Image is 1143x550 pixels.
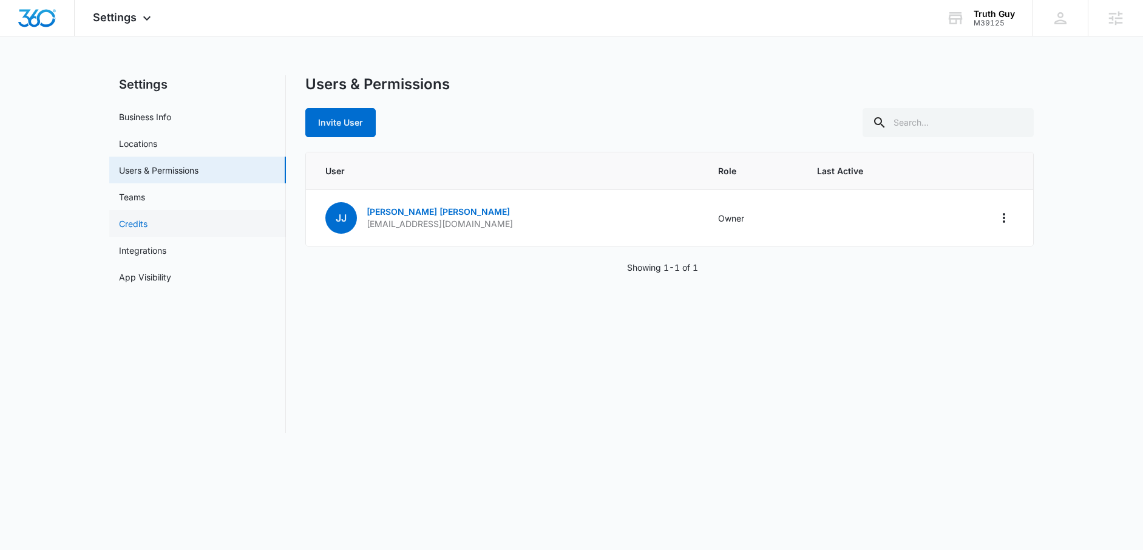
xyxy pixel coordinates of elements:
a: Teams [119,191,145,203]
a: Users & Permissions [119,164,198,177]
span: Last Active [817,165,923,177]
a: Integrations [119,244,166,257]
input: Search... [863,108,1034,137]
a: JJ [325,213,357,223]
a: Business Info [119,110,171,123]
span: Role [718,165,788,177]
a: Invite User [305,117,376,127]
p: Showing 1-1 of 1 [627,261,698,274]
span: Settings [93,11,137,24]
span: JJ [325,202,357,234]
a: Locations [119,137,157,150]
h2: Settings [109,75,286,93]
td: Owner [704,190,802,246]
span: User [325,165,689,177]
a: [PERSON_NAME] [PERSON_NAME] [367,206,510,217]
p: [EMAIL_ADDRESS][DOMAIN_NAME] [367,218,513,230]
h1: Users & Permissions [305,75,450,93]
div: account name [974,9,1015,19]
div: account id [974,19,1015,27]
a: App Visibility [119,271,171,283]
a: Credits [119,217,148,230]
button: Actions [994,208,1014,228]
button: Invite User [305,108,376,137]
